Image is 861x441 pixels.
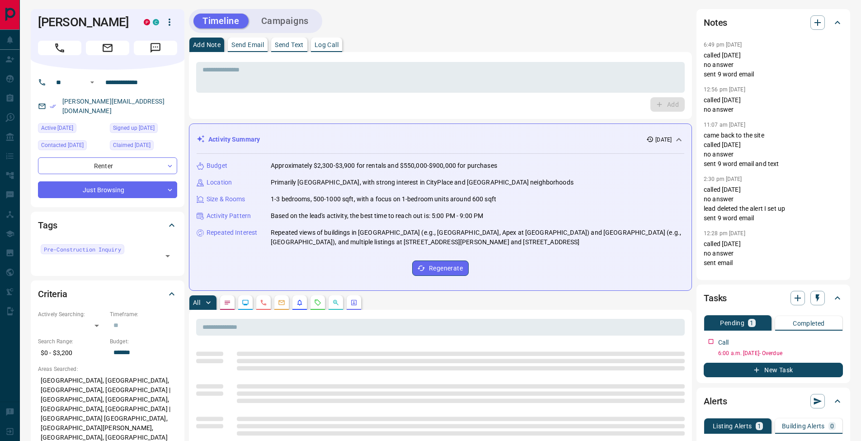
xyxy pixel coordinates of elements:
[704,95,843,114] p: called [DATE] no answer
[704,230,745,237] p: 12:28 pm [DATE]
[782,423,825,429] p: Building Alerts
[193,42,221,48] p: Add Note
[38,181,177,198] div: Just Browsing
[38,365,177,373] p: Areas Searched:
[332,299,339,306] svg: Opportunities
[231,42,264,48] p: Send Email
[260,299,267,306] svg: Calls
[704,394,727,408] h2: Alerts
[350,299,358,306] svg: Agent Actions
[242,299,249,306] svg: Lead Browsing Activity
[271,228,684,247] p: Repeated views of buildings in [GEOGRAPHIC_DATA] (e.g., [GEOGRAPHIC_DATA], Apex at [GEOGRAPHIC_DA...
[207,194,245,204] p: Size & Rooms
[720,320,744,326] p: Pending
[38,346,105,360] p: $0 - $3,200
[704,176,742,182] p: 2:30 pm [DATE]
[207,161,227,171] p: Budget
[144,19,150,25] div: property.ca
[193,299,200,306] p: All
[134,41,177,55] span: Message
[193,14,249,28] button: Timeline
[412,261,469,276] button: Regenerate
[38,140,105,153] div: Mon Sep 08 2025
[86,41,129,55] span: Email
[38,123,105,136] div: Sat Sep 06 2025
[704,86,745,93] p: 12:56 pm [DATE]
[704,122,745,128] p: 11:07 am [DATE]
[207,228,257,237] p: Repeated Interest
[704,363,843,377] button: New Task
[161,250,174,262] button: Open
[110,337,177,346] p: Budget:
[224,299,231,306] svg: Notes
[704,131,843,169] p: came back to the site called [DATE] no answer sent 9 word email and text
[704,42,742,48] p: 6:49 pm [DATE]
[830,423,834,429] p: 0
[718,349,843,357] p: 6:00 a.m. [DATE] - Overdue
[271,178,574,187] p: Primarily [GEOGRAPHIC_DATA], with strong interest in CityPlace and [GEOGRAPHIC_DATA] neighborhoods
[207,211,251,221] p: Activity Pattern
[718,338,729,347] p: Call
[704,291,727,305] h2: Tasks
[44,245,121,254] span: Pre-Construction Inquiry
[153,19,159,25] div: condos.ca
[38,157,177,174] div: Renter
[278,299,285,306] svg: Emails
[207,178,232,187] p: Location
[38,218,57,232] h2: Tags
[713,423,752,429] p: Listing Alerts
[110,123,177,136] div: Thu Jun 28 2018
[296,299,303,306] svg: Listing Alerts
[208,135,260,144] p: Activity Summary
[314,299,321,306] svg: Requests
[750,320,753,326] p: 1
[271,161,497,171] p: Approximately $2,300-$3,900 for rentals and $550,000-$900,000 for purchases
[252,14,318,28] button: Campaigns
[704,185,843,223] p: called [DATE] no answer lead deleted the alert I set up sent 9 word email
[793,320,825,327] p: Completed
[113,123,155,133] span: Signed up [DATE]
[38,287,67,301] h2: Criteria
[704,51,843,79] p: called [DATE] no answer sent 9 word email
[655,136,672,144] p: [DATE]
[315,42,339,48] p: Log Call
[38,41,81,55] span: Call
[271,211,483,221] p: Based on the lead's activity, the best time to reach out is: 5:00 PM - 9:00 PM
[110,140,177,153] div: Thu Dec 29 2022
[38,310,105,318] p: Actively Searching:
[704,15,727,30] h2: Notes
[38,337,105,346] p: Search Range:
[757,423,761,429] p: 1
[113,141,151,150] span: Claimed [DATE]
[275,42,304,48] p: Send Text
[110,310,177,318] p: Timeframe:
[704,12,843,33] div: Notes
[38,214,177,236] div: Tags
[50,103,56,109] svg: Email Verified
[87,77,98,88] button: Open
[38,15,130,29] h1: [PERSON_NAME]
[62,98,165,114] a: [PERSON_NAME][EMAIL_ADDRESS][DOMAIN_NAME]
[41,141,84,150] span: Contacted [DATE]
[197,131,684,148] div: Activity Summary[DATE]
[38,283,177,305] div: Criteria
[271,194,496,204] p: 1-3 bedrooms, 500-1000 sqft, with a focus on 1-bedroom units around 600 sqft
[704,239,843,268] p: called [DATE] no answer sent email
[704,390,843,412] div: Alerts
[41,123,73,133] span: Active [DATE]
[704,287,843,309] div: Tasks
